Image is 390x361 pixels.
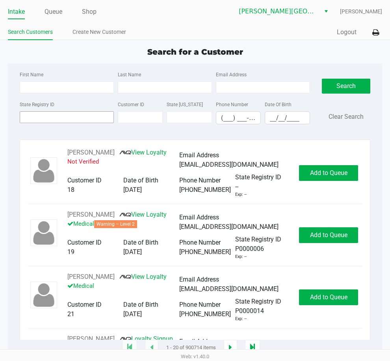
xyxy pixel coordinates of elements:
a: Shop [82,6,97,17]
span: [DATE] [123,186,142,193]
span: 1 - 20 of 900714 items [166,344,216,352]
div: Exp: -- [235,192,247,198]
a: Loyalty Signup [119,335,173,343]
button: Select [320,4,332,18]
button: Clear Search [329,112,364,122]
span: Date of Birth [123,301,158,308]
app-submit-button: Previous [145,340,158,355]
span: 18 [67,186,74,193]
span: Email Address [179,151,219,159]
button: Add to Queue [299,289,358,305]
a: Intake [8,6,25,17]
p: Medical [67,282,179,291]
a: View Loyalty [119,211,167,218]
span: Add to Queue [310,169,347,177]
span: Add to Queue [310,293,347,301]
a: Queue [45,6,62,17]
label: Last Name [118,71,141,78]
span: Email Address [179,338,219,345]
input: Format: MM/DD/YYYY [265,112,310,124]
button: See customer info [67,272,115,282]
span: Warning – Level 2 [94,220,137,228]
label: State Registry ID [20,101,54,108]
span: [PHONE_NUMBER] [179,186,231,193]
span: Phone Number [179,301,221,308]
span: P0000014 [235,306,264,316]
span: Web: v1.40.0 [181,354,209,359]
label: Date Of Birth [265,101,292,108]
label: State [US_STATE] [167,101,203,108]
span: State Registry ID [235,298,281,305]
button: See customer info [67,148,115,157]
span: [EMAIL_ADDRESS][DOMAIN_NAME] [179,285,279,293]
span: State Registry ID [235,236,281,243]
p: Medical [67,219,179,228]
span: Search for a Customer [147,47,243,57]
span: [PHONE_NUMBER] [179,248,231,256]
span: 21 [67,310,74,318]
p: Not Verified [67,157,179,166]
label: Customer ID [118,101,144,108]
a: Create New Customer [72,27,126,37]
button: See customer info [67,210,115,219]
span: [DATE] [123,310,142,318]
span: [PERSON_NAME] [340,7,382,16]
span: [EMAIL_ADDRESS][DOMAIN_NAME] [179,223,279,230]
span: Date of Birth [123,177,158,184]
span: Date of Birth [123,239,158,246]
a: View Loyalty [119,273,167,280]
button: Add to Queue [299,165,358,181]
span: Customer ID [67,301,102,308]
button: Add to Queue [299,227,358,243]
a: Search Customers [8,27,53,37]
span: P0000006 [235,244,264,254]
button: See customer info [67,334,115,344]
label: First Name [20,71,43,78]
div: Exp: -- [235,254,247,260]
span: -- [235,182,238,192]
label: Email Address [216,71,247,78]
span: [PHONE_NUMBER] [179,310,231,318]
input: Format: (999) 999-9999 [216,112,261,124]
span: [DATE] [123,248,142,256]
a: View Loyalty [119,149,167,156]
span: [PERSON_NAME][GEOGRAPHIC_DATA] [239,7,316,16]
span: Email Address [179,214,219,221]
span: State Registry ID [235,173,281,181]
app-submit-button: Next [224,340,237,355]
div: Exp: -- [235,316,247,322]
span: [EMAIL_ADDRESS][DOMAIN_NAME] [179,161,279,168]
app-submit-button: Move to last page [245,340,260,355]
app-submit-button: Move to first page [122,340,137,355]
kendo-maskedtextbox: Format: MM/DD/YYYY [265,111,310,124]
span: Email Address [179,276,219,283]
span: Add to Queue [310,231,347,239]
kendo-maskedtextbox: Format: (999) 999-9999 [216,111,261,124]
span: Customer ID [67,239,102,246]
span: Phone Number [179,177,221,184]
span: Customer ID [67,177,102,184]
span: 19 [67,248,74,256]
button: Logout [337,28,357,37]
span: Phone Number [179,239,221,246]
button: Search [322,79,370,94]
label: Phone Number [216,101,248,108]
